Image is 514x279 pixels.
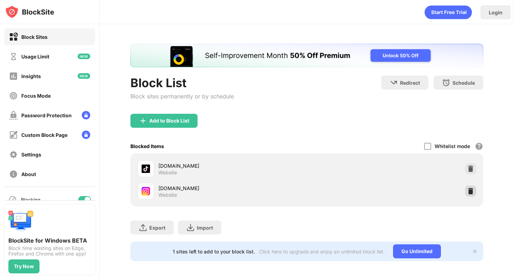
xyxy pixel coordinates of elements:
div: Add to Block List [149,118,189,124]
img: favicons [142,187,150,195]
div: Usage Limit [21,54,49,60]
img: push-desktop.svg [8,209,34,234]
div: Block sites permanently or by schedule [130,93,234,100]
img: focus-off.svg [9,91,18,100]
div: Focus Mode [21,93,51,99]
img: settings-off.svg [9,150,18,159]
div: Block time wasting sites on Edge, Firefox and Chrome with one app! [8,245,91,257]
div: Go Unlimited [393,244,441,258]
img: x-button.svg [472,249,478,254]
img: logo-blocksite.svg [5,5,54,19]
div: Import [197,225,213,231]
img: time-usage-off.svg [9,52,18,61]
div: Website [158,169,177,176]
img: customize-block-page-off.svg [9,131,18,139]
img: blocking-icon.svg [8,195,17,204]
img: new-icon.svg [78,73,90,79]
img: about-off.svg [9,170,18,179]
div: Block Sites [21,34,48,40]
div: Whitelist mode [435,143,470,149]
div: Block List [130,76,234,90]
div: [DOMAIN_NAME] [158,162,307,169]
img: lock-menu.svg [82,131,90,139]
div: Try Now [14,264,34,269]
div: Export [149,225,165,231]
div: Login [489,9,502,15]
img: lock-menu.svg [82,111,90,119]
div: Password Protection [21,112,72,118]
div: Click here to upgrade and enjoy an unlimited block list. [259,249,385,254]
div: Blocked Items [130,143,164,149]
div: Website [158,192,177,198]
img: new-icon.svg [78,54,90,59]
div: 1 sites left to add to your block list. [173,249,255,254]
div: Insights [21,73,41,79]
div: animation [424,5,472,19]
img: favicons [142,165,150,173]
img: insights-off.svg [9,72,18,81]
div: Settings [21,152,41,158]
iframe: Banner [130,44,483,67]
div: Blocking [21,197,41,203]
img: block-on.svg [9,33,18,41]
div: Redirect [400,80,420,86]
div: Custom Block Page [21,132,67,138]
div: BlockSite for Windows BETA [8,237,91,244]
img: password-protection-off.svg [9,111,18,120]
div: Schedule [452,80,475,86]
div: [DOMAIN_NAME] [158,184,307,192]
div: About [21,171,36,177]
